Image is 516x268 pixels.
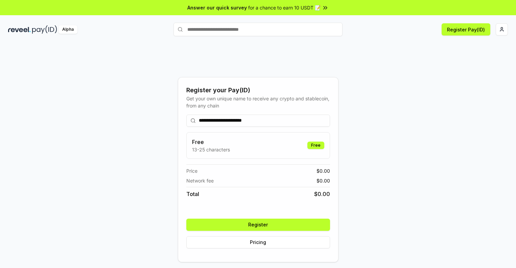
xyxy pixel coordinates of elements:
[32,25,57,34] img: pay_id
[442,23,490,35] button: Register Pay(ID)
[186,95,330,109] div: Get your own unique name to receive any crypto and stablecoin, from any chain
[307,142,324,149] div: Free
[316,167,330,174] span: $ 0.00
[186,190,199,198] span: Total
[314,190,330,198] span: $ 0.00
[192,146,230,153] p: 13-25 characters
[186,177,214,184] span: Network fee
[192,138,230,146] h3: Free
[186,167,197,174] span: Price
[58,25,77,34] div: Alpha
[186,236,330,248] button: Pricing
[248,4,321,11] span: for a chance to earn 10 USDT 📝
[316,177,330,184] span: $ 0.00
[8,25,31,34] img: reveel_dark
[187,4,247,11] span: Answer our quick survey
[186,219,330,231] button: Register
[186,86,330,95] div: Register your Pay(ID)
